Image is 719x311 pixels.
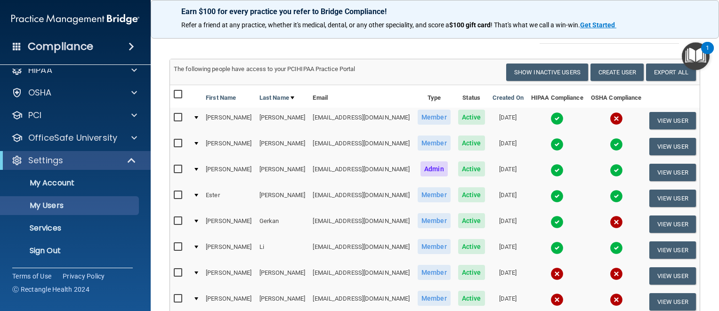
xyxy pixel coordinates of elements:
[610,164,623,177] img: tick.e7d51cea.svg
[418,110,451,125] span: Member
[493,92,524,104] a: Created On
[682,42,710,70] button: Open Resource Center, 1 new notification
[418,291,451,306] span: Member
[309,211,413,237] td: [EMAIL_ADDRESS][DOMAIN_NAME]
[418,187,451,202] span: Member
[649,293,696,311] button: View User
[11,110,137,121] a: PCI
[489,159,527,185] td: [DATE]
[63,271,105,281] a: Privacy Policy
[489,185,527,211] td: [DATE]
[458,291,485,306] span: Active
[256,263,309,289] td: [PERSON_NAME]
[449,21,491,29] strong: $100 gift card
[610,241,623,255] img: tick.e7d51cea.svg
[649,164,696,181] button: View User
[6,201,135,210] p: My Users
[12,285,89,294] span: Ⓒ Rectangle Health 2024
[12,271,51,281] a: Terms of Use
[309,134,413,159] td: [EMAIL_ADDRESS][DOMAIN_NAME]
[28,155,63,166] p: Settings
[28,87,52,98] p: OSHA
[580,21,616,29] a: Get Started
[506,64,588,81] button: Show Inactive Users
[309,85,413,108] th: Email
[550,241,564,255] img: tick.e7d51cea.svg
[649,190,696,207] button: View User
[458,110,485,125] span: Active
[181,21,449,29] span: Refer a friend at any practice, whether it's medical, dental, or any other speciality, and score a
[309,108,413,134] td: [EMAIL_ADDRESS][DOMAIN_NAME]
[202,159,256,185] td: [PERSON_NAME]
[610,112,623,125] img: cross.ca9f0e7f.svg
[259,92,294,104] a: Last Name
[550,293,564,306] img: cross.ca9f0e7f.svg
[489,134,527,159] td: [DATE]
[256,134,309,159] td: [PERSON_NAME]
[550,215,564,229] img: tick.e7d51cea.svg
[489,263,527,289] td: [DATE]
[489,211,527,237] td: [DATE]
[649,112,696,129] button: View User
[418,239,451,254] span: Member
[489,237,527,263] td: [DATE]
[28,40,93,53] h4: Compliance
[202,185,256,211] td: Ester
[6,246,135,255] p: Sign Out
[458,239,485,254] span: Active
[454,85,489,108] th: Status
[649,138,696,155] button: View User
[580,21,615,29] strong: Get Started
[550,267,564,280] img: cross.ca9f0e7f.svg
[550,164,564,177] img: tick.e7d51cea.svg
[458,187,485,202] span: Active
[550,190,564,203] img: tick.e7d51cea.svg
[550,138,564,151] img: tick.e7d51cea.svg
[6,178,135,188] p: My Account
[458,265,485,280] span: Active
[610,190,623,203] img: tick.e7d51cea.svg
[458,161,485,176] span: Active
[649,267,696,285] button: View User
[610,293,623,306] img: cross.ca9f0e7f.svg
[174,65,355,72] span: The following people have access to your PCIHIPAA Practice Portal
[11,87,137,98] a: OSHA
[491,21,580,29] span: ! That's what we call a win-win.
[206,92,236,104] a: First Name
[11,155,137,166] a: Settings
[527,85,587,108] th: HIPAA Compliance
[649,241,696,259] button: View User
[458,213,485,228] span: Active
[202,263,256,289] td: [PERSON_NAME]
[202,134,256,159] td: [PERSON_NAME]
[418,136,451,151] span: Member
[550,112,564,125] img: tick.e7d51cea.svg
[256,211,309,237] td: Gerkan
[610,138,623,151] img: tick.e7d51cea.svg
[256,185,309,211] td: [PERSON_NAME]
[309,237,413,263] td: [EMAIL_ADDRESS][DOMAIN_NAME]
[414,85,454,108] th: Type
[11,132,137,144] a: OfficeSafe University
[420,161,448,176] span: Admin
[28,64,52,76] p: HIPAA
[256,159,309,185] td: [PERSON_NAME]
[6,223,135,233] p: Services
[256,237,309,263] td: Li
[590,64,644,81] button: Create User
[202,108,256,134] td: [PERSON_NAME]
[587,85,646,108] th: OSHA Compliance
[28,132,117,144] p: OfficeSafe University
[309,159,413,185] td: [EMAIL_ADDRESS][DOMAIN_NAME]
[646,64,696,81] a: Export All
[458,136,485,151] span: Active
[610,215,623,229] img: cross.ca9f0e7f.svg
[28,110,41,121] p: PCI
[418,213,451,228] span: Member
[309,263,413,289] td: [EMAIL_ADDRESS][DOMAIN_NAME]
[202,237,256,263] td: [PERSON_NAME]
[11,10,139,29] img: PMB logo
[649,215,696,233] button: View User
[418,265,451,280] span: Member
[256,108,309,134] td: [PERSON_NAME]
